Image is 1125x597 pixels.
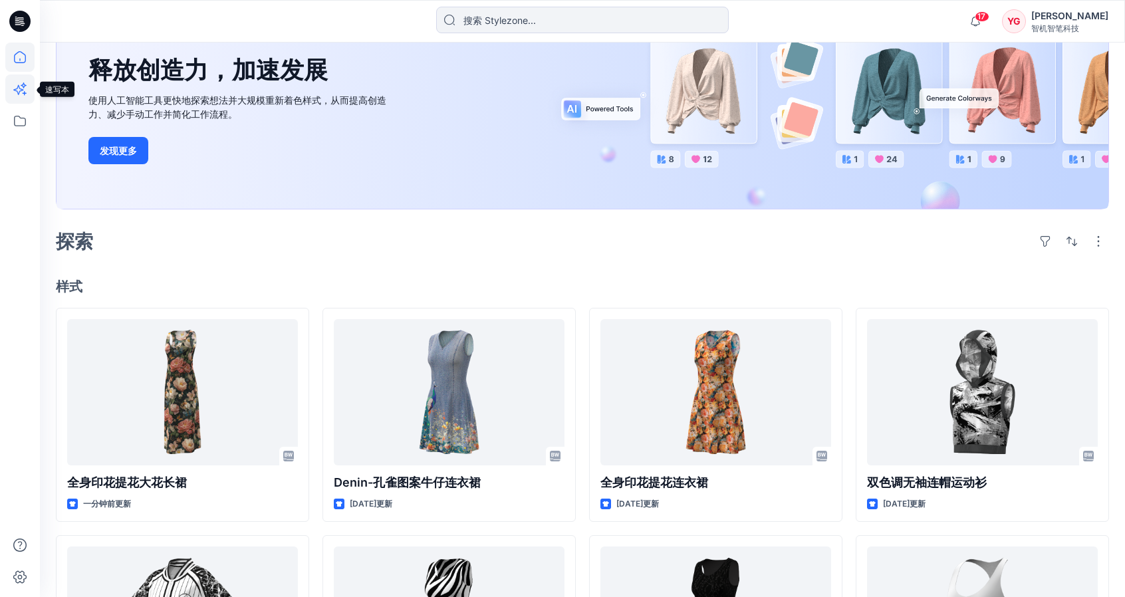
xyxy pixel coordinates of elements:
[88,94,386,120] font: 使用人工智能工具更快地探索想法并大规模重新着色样式，从而提高创造力、减少手动工作并简化工作流程。
[867,319,1098,465] a: 双色调无袖连帽运动衫
[1007,15,1021,27] font: YG
[600,475,708,489] font: 全身印花提花连衣裙
[616,499,659,509] font: [DATE]更新
[600,319,831,465] a: 全身印花提花连衣裙
[67,319,298,465] a: 全身印花提花大花长裙
[88,55,328,84] font: 释放创造力，加速发展
[334,475,481,489] font: Denin-孔雀图案牛仔连衣裙
[867,475,987,489] font: 双色调无袖连帽运动衫
[56,279,82,295] font: 样式
[334,319,564,465] a: Denin-孔雀图案牛仔连衣裙
[100,145,137,156] font: 发现更多
[1031,23,1079,33] font: 智机智笔科技
[350,499,392,509] font: [DATE]更新
[88,137,148,164] button: 发现更多
[977,11,985,21] font: 17
[88,137,388,164] a: 发现更多
[436,7,729,33] input: 搜索 Stylezone...
[1031,10,1108,21] font: [PERSON_NAME]
[56,230,93,253] font: 探索
[83,499,131,509] font: 一分钟前更新
[67,475,187,489] font: 全身印花提花大花长裙
[883,499,926,509] font: [DATE]更新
